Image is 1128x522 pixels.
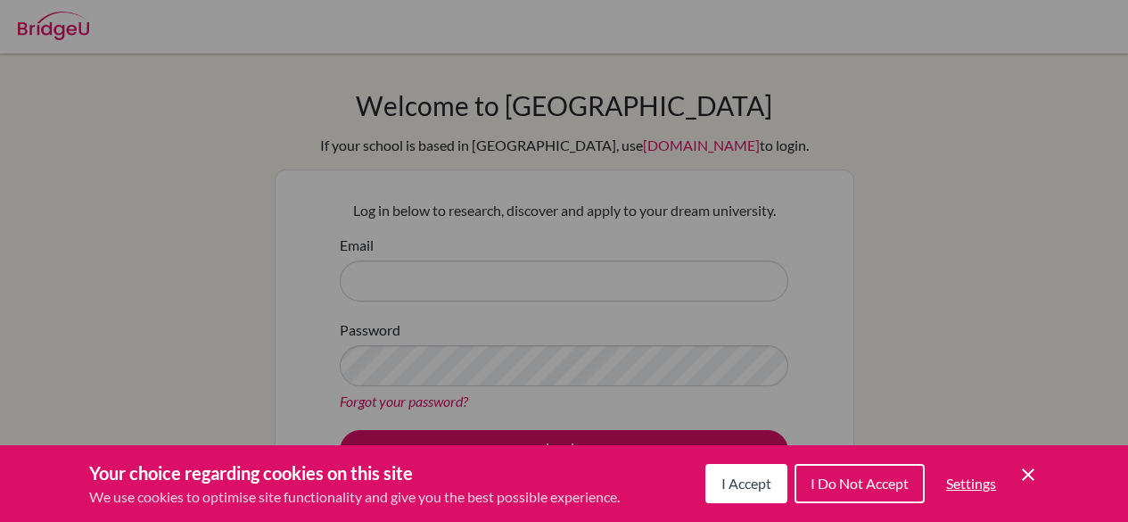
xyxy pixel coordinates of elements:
[946,475,996,492] span: Settings
[811,475,909,492] span: I Do Not Accept
[89,486,620,508] p: We use cookies to optimise site functionality and give you the best possible experience.
[89,460,620,486] h3: Your choice regarding cookies on this site
[932,466,1010,501] button: Settings
[795,464,925,503] button: I Do Not Accept
[1017,464,1039,485] button: Save and close
[721,475,771,492] span: I Accept
[705,464,787,503] button: I Accept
